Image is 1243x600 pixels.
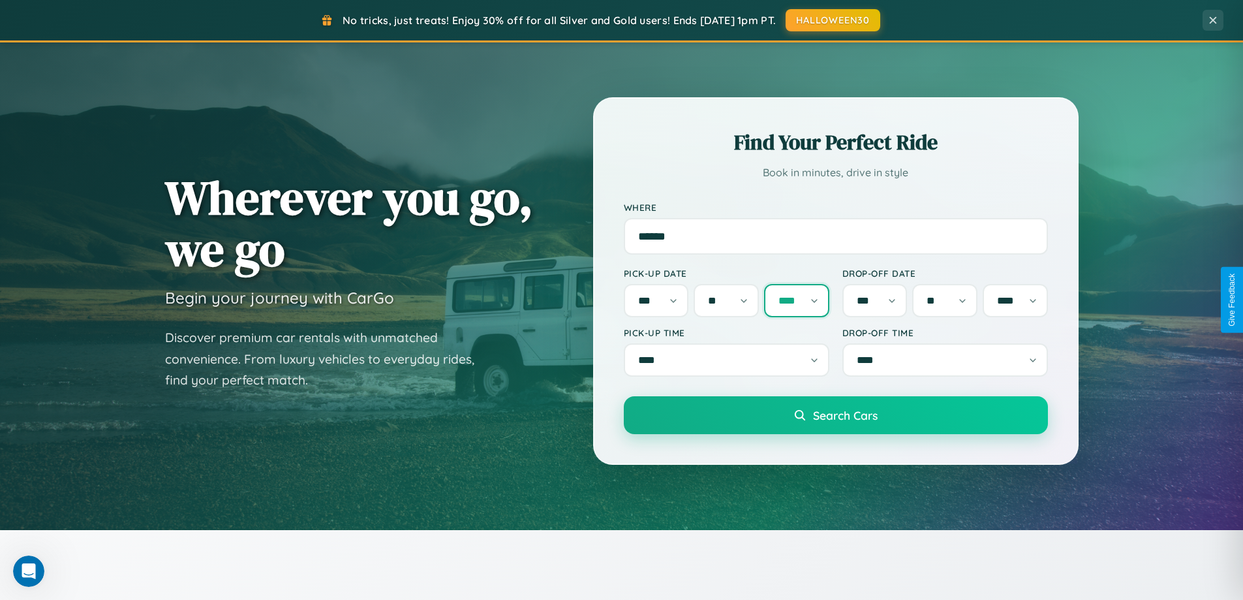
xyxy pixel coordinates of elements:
[842,268,1048,279] label: Drop-off Date
[165,288,394,308] h3: Begin your journey with CarGo
[624,128,1048,157] h2: Find Your Perfect Ride
[165,172,533,275] h1: Wherever you go, we go
[343,14,776,27] span: No tricks, just treats! Enjoy 30% off for all Silver and Gold users! Ends [DATE] 1pm PT.
[1227,274,1236,326] div: Give Feedback
[165,327,491,391] p: Discover premium car rentals with unmatched convenience. From luxury vehicles to everyday rides, ...
[842,327,1048,338] label: Drop-off Time
[13,556,44,587] iframe: Intercom live chat
[624,202,1048,213] label: Where
[786,9,880,31] button: HALLOWEEN30
[624,327,829,338] label: Pick-up Time
[813,408,878,422] span: Search Cars
[624,163,1048,182] p: Book in minutes, drive in style
[624,396,1048,434] button: Search Cars
[624,268,829,279] label: Pick-up Date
